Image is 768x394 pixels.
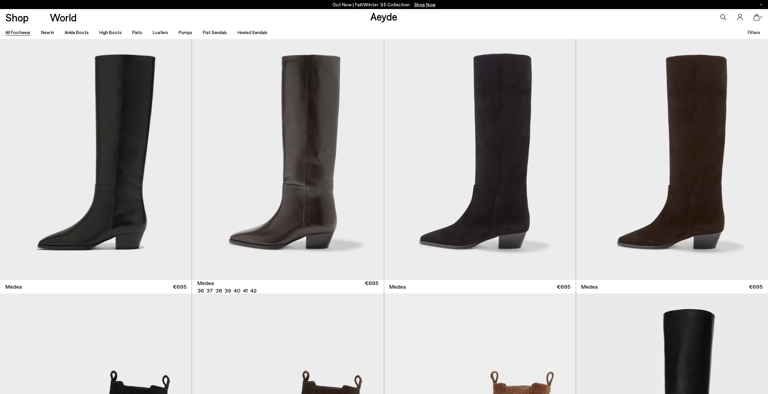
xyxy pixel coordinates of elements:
[576,39,768,280] img: Medea Suede Knee-High Boots
[153,30,168,35] a: Loafers
[5,12,29,23] a: Shop
[389,283,406,290] span: Medea
[760,16,763,19] span: 0
[225,287,231,294] li: 39
[192,39,384,280] div: 1 / 6
[192,39,384,280] a: 6 / 6 1 / 6 2 / 6 3 / 6 4 / 6 5 / 6 6 / 6 1 / 6 Next slide Previous slide
[173,283,186,290] span: €695
[754,14,760,21] a: 0
[384,39,575,280] div: 2 / 6
[197,279,214,287] span: Medea
[65,30,89,35] a: Ankle Boots
[5,30,30,35] a: All Footwear
[384,280,576,293] a: Medea €695
[581,283,598,290] span: Medea
[192,280,384,293] a: Medea 36 37 38 39 40 41 42 €695
[748,30,760,35] span: Filters
[576,280,768,293] a: Medea €695
[234,287,241,294] li: 40
[99,30,122,35] a: High Boots
[414,2,436,7] span: Navigate to /collections/new-in
[250,287,257,294] li: 42
[384,39,575,280] img: Medea Knee-High Boots
[749,283,763,290] span: €695
[197,287,204,294] li: 36
[179,30,192,35] a: Pumps
[50,12,77,23] a: World
[557,283,570,290] span: €695
[192,39,384,280] img: Medea Knee-High Boots
[333,1,436,8] p: Out Now | Fall/Winter ‘25 Collection
[203,30,227,35] a: Flat Sandals
[237,30,267,35] a: Heeled Sandals
[215,287,222,294] li: 38
[370,10,397,23] a: Aeyde
[132,30,142,35] a: Flats
[365,279,378,294] span: €695
[384,39,576,280] img: Medea Suede Knee-High Boots
[197,287,255,294] ul: variant
[206,287,213,294] li: 37
[41,30,54,35] a: New In
[243,287,248,294] li: 41
[5,283,22,290] span: Medea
